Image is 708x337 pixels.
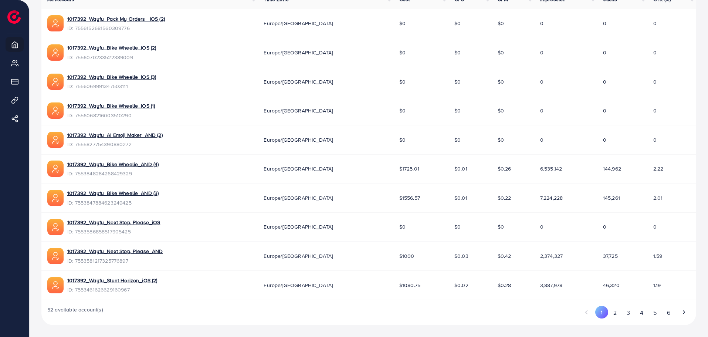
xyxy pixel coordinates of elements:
span: $0 [454,107,461,114]
a: 1017392_Wayfu_Bike Wheelie_iOS (2) [67,44,156,51]
span: $0 [399,20,406,27]
span: 0 [653,223,657,230]
a: 1017392_Wayfu_Bike Wheelie_iOS (1) [67,102,155,109]
a: 1017392_Wayfu_Bike Wheelie_AND (3) [67,189,159,197]
span: $0 [399,136,406,144]
span: ID: 7556068216003510290 [67,112,155,119]
span: $0 [454,49,461,56]
span: 0 [540,136,543,144]
span: ID: 7556069991347503111 [67,82,156,90]
span: ID: 7553581217325776897 [67,257,163,264]
span: 7,224,228 [540,194,563,202]
span: $0.22 [498,194,511,202]
span: $0 [399,78,406,85]
span: $0 [399,49,406,56]
span: 1.59 [653,252,663,260]
img: ic-ads-acc.e4c84228.svg [47,277,64,293]
span: 1.19 [653,282,661,289]
button: Go to page 2 [608,306,621,320]
span: 0 [540,49,543,56]
span: 0 [653,20,657,27]
span: Europe/[GEOGRAPHIC_DATA] [264,282,333,289]
ul: Pagination [580,306,690,320]
span: $0 [498,223,504,230]
span: 2.01 [653,194,663,202]
a: 1017392_Wayfu_AI Emoji Maker_AND (2) [67,131,163,139]
span: $0 [399,223,406,230]
a: 1017392_Wayfu_Pack My Orders _IOS (2) [67,15,165,23]
span: 0 [603,78,606,85]
span: 0 [540,223,543,230]
span: $0 [498,20,504,27]
span: $0 [454,78,461,85]
img: ic-ads-acc.e4c84228.svg [47,15,64,31]
button: Go to page 4 [635,306,648,320]
button: Go to page 5 [648,306,662,320]
span: 2.22 [653,165,664,172]
img: ic-ads-acc.e4c84228.svg [47,161,64,177]
span: 0 [603,20,606,27]
span: Europe/[GEOGRAPHIC_DATA] [264,20,333,27]
span: 0 [653,107,657,114]
img: logo [7,10,21,24]
span: Europe/[GEOGRAPHIC_DATA] [264,78,333,85]
span: 0 [603,223,606,230]
iframe: Chat [677,304,702,331]
span: 0 [653,78,657,85]
a: 1017392_Wayfu_Bike Wheelie_AND (4) [67,161,159,168]
span: $0 [498,136,504,144]
img: ic-ads-acc.e4c84228.svg [47,74,64,90]
a: 1017392_Wayfu_Next Stop, Please_iOS [67,219,160,226]
span: $0.42 [498,252,511,260]
img: ic-ads-acc.e4c84228.svg [47,102,64,119]
span: Europe/[GEOGRAPHIC_DATA] [264,165,333,172]
span: 2,374,327 [540,252,563,260]
img: ic-ads-acc.e4c84228.svg [47,190,64,206]
span: $1080.75 [399,282,420,289]
span: Europe/[GEOGRAPHIC_DATA] [264,49,333,56]
span: ID: 7553847884623249425 [67,199,159,206]
span: $0 [399,107,406,114]
span: ID: 7553848284268429329 [67,170,159,177]
span: 144,962 [603,165,621,172]
span: $0.02 [454,282,468,289]
span: ID: 7553461626629160967 [67,286,157,293]
span: $0 [498,78,504,85]
span: 0 [603,107,606,114]
span: $0.01 [454,165,467,172]
img: ic-ads-acc.e4c84228.svg [47,219,64,235]
span: ID: 7555827754390880272 [67,141,163,148]
button: Go to page 6 [662,306,675,320]
span: Europe/[GEOGRAPHIC_DATA] [264,194,333,202]
span: $0 [454,136,461,144]
span: ID: 7553586858517905425 [67,228,160,235]
span: $1725.01 [399,165,419,172]
span: 0 [540,20,543,27]
span: $0.28 [498,282,511,289]
span: ID: 7556070233522389009 [67,54,156,61]
span: $1556.57 [399,194,420,202]
span: 6,535,142 [540,165,562,172]
img: ic-ads-acc.e4c84228.svg [47,44,64,61]
span: 0 [653,49,657,56]
span: $0 [454,20,461,27]
a: 1017392_Wayfu_Bike Wheelie_iOS (3) [67,73,156,81]
span: 52 available account(s) [47,306,103,320]
span: 0 [540,78,543,85]
span: Europe/[GEOGRAPHIC_DATA] [264,107,333,114]
span: $0.26 [498,165,511,172]
span: 0 [653,136,657,144]
span: $0.01 [454,194,467,202]
span: ID: 7556152681560309776 [67,24,165,32]
button: Go to page 1 [595,306,608,319]
img: ic-ads-acc.e4c84228.svg [47,132,64,148]
span: $0 [454,223,461,230]
a: 1017392_Wayfu_Stunt Horizon_iOS (2) [67,277,157,284]
span: $1000 [399,252,414,260]
img: ic-ads-acc.e4c84228.svg [47,248,64,264]
button: Go to page 3 [621,306,635,320]
span: 0 [603,136,606,144]
span: 37,725 [603,252,618,260]
span: $0.03 [454,252,468,260]
span: 0 [540,107,543,114]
